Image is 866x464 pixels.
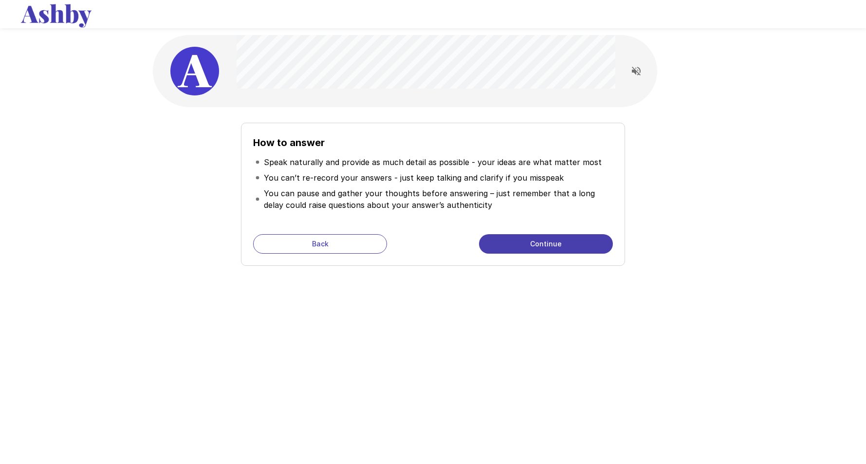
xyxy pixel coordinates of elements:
b: How to answer [253,137,325,148]
button: Continue [479,234,613,254]
p: You can’t re-record your answers - just keep talking and clarify if you misspeak [264,172,564,184]
p: You can pause and gather your thoughts before answering – just remember that a long delay could r... [264,187,610,211]
button: Back [253,234,387,254]
button: Read questions aloud [626,61,646,81]
p: Speak naturally and provide as much detail as possible - your ideas are what matter most [264,156,602,168]
img: ashby_avatar.jpeg [170,47,219,95]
